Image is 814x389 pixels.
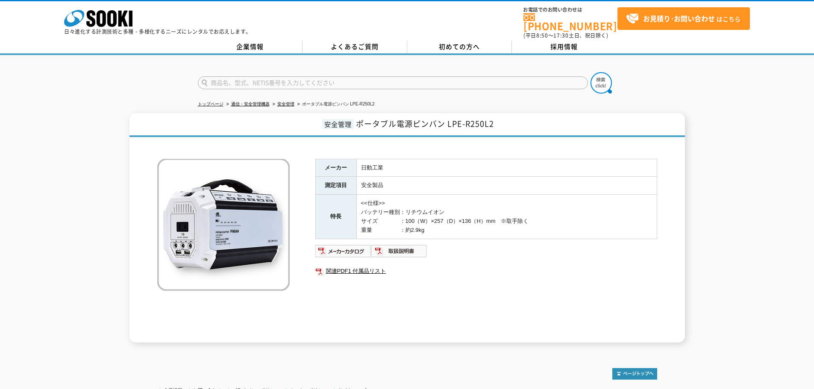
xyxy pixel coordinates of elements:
a: 通信・安全管理機器 [231,102,270,106]
a: メーカーカタログ [315,250,371,257]
a: 取扱説明書 [371,250,427,257]
th: 測定項目 [315,177,356,195]
input: 商品名、型式、NETIS番号を入力してください [198,76,588,89]
span: (平日 ～ 土日、祝日除く) [523,32,608,39]
img: ポータブル電源ピンバン LPE-R250L2 [157,159,290,291]
img: メーカーカタログ [315,244,371,258]
a: 関連PDF1 付属品リスト [315,266,657,277]
a: 採用情報 [512,41,617,53]
a: 初めての方へ [407,41,512,53]
span: 8:50 [536,32,548,39]
th: 特長 [315,195,356,239]
span: お電話でのお問い合わせは [523,7,617,12]
th: メーカー [315,159,356,177]
td: 安全製品 [356,177,657,195]
img: 取扱説明書 [371,244,427,258]
td: 日動工業 [356,159,657,177]
a: 安全管理 [277,102,294,106]
span: ポータブル電源ピンバン LPE-R250L2 [356,118,494,129]
a: [PHONE_NUMBER] [523,13,617,31]
a: お見積り･お問い合わせはこちら [617,7,750,30]
span: 安全管理 [322,119,354,129]
img: btn_search.png [591,72,612,94]
img: トップページへ [612,368,657,380]
a: 企業情報 [198,41,303,53]
a: よくあるご質問 [303,41,407,53]
strong: お見積り･お問い合わせ [643,13,715,23]
span: 初めての方へ [439,42,480,51]
span: はこちら [626,12,741,25]
td: <<仕様>> バッテリー種別：リチウムイオン サイズ ：100（W）×257（D）×136（H）mm ※取手除く 重量 ：約2.9kg [356,195,657,239]
p: 日々進化する計測技術と多種・多様化するニーズにレンタルでお応えします。 [64,29,251,34]
span: 17:30 [553,32,569,39]
li: ポータブル電源ピンバン LPE-R250L2 [296,100,375,109]
a: トップページ [198,102,223,106]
